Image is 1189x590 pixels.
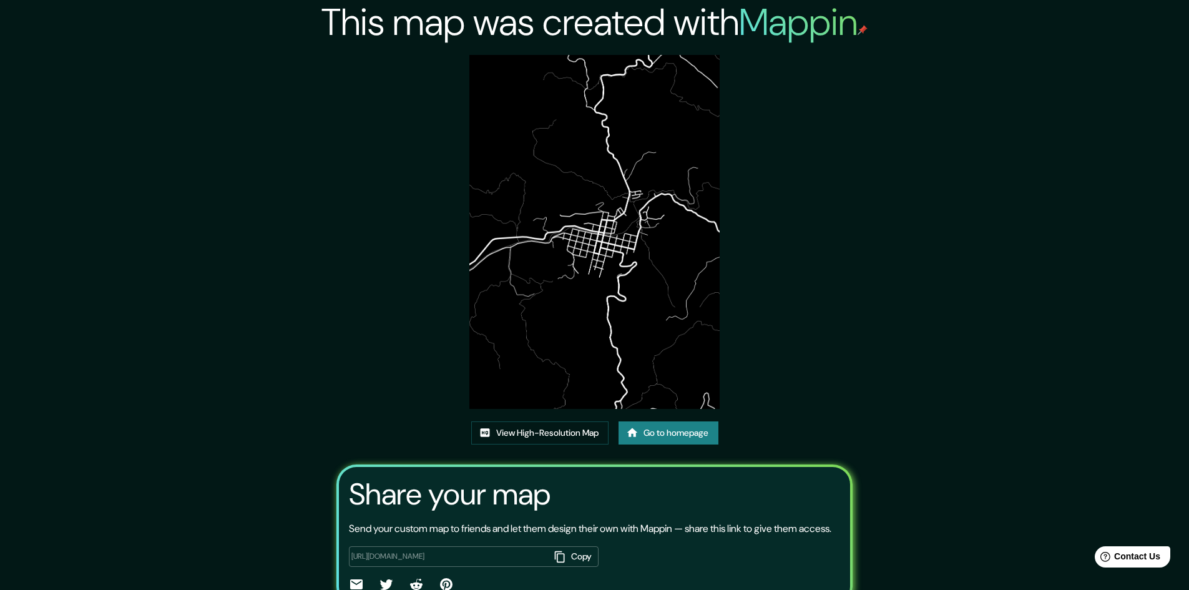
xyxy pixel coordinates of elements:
[471,421,609,445] a: View High-Resolution Map
[619,421,718,445] a: Go to homepage
[349,477,550,512] h3: Share your map
[550,546,599,567] button: Copy
[1078,541,1175,576] iframe: Help widget launcher
[858,25,868,35] img: mappin-pin
[469,55,720,409] img: created-map
[349,521,831,536] p: Send your custom map to friends and let them design their own with Mappin — share this link to gi...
